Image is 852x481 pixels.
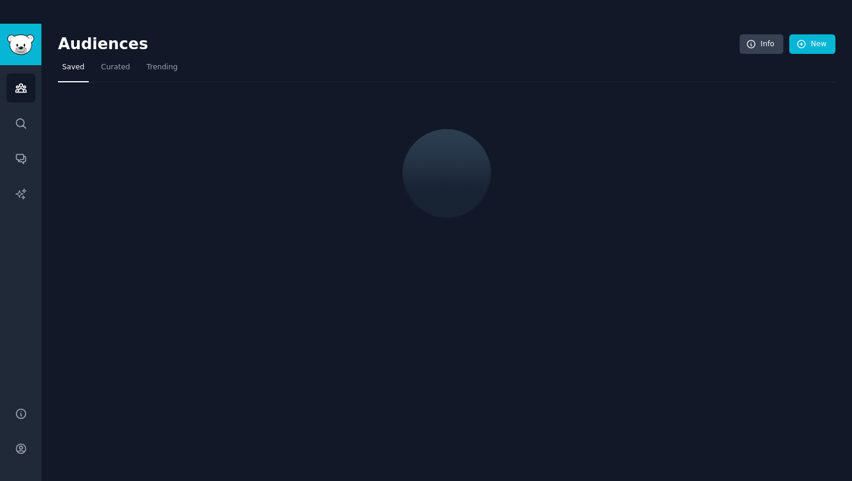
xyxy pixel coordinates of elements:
a: Saved [58,58,89,82]
a: Curated [97,58,134,82]
a: Info [740,34,783,54]
h2: Audiences [58,35,740,54]
a: Trending [143,58,182,82]
span: Curated [101,62,130,73]
span: Saved [62,62,85,73]
a: New [789,34,835,54]
span: Trending [147,62,177,73]
img: GummySearch logo [7,34,34,55]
